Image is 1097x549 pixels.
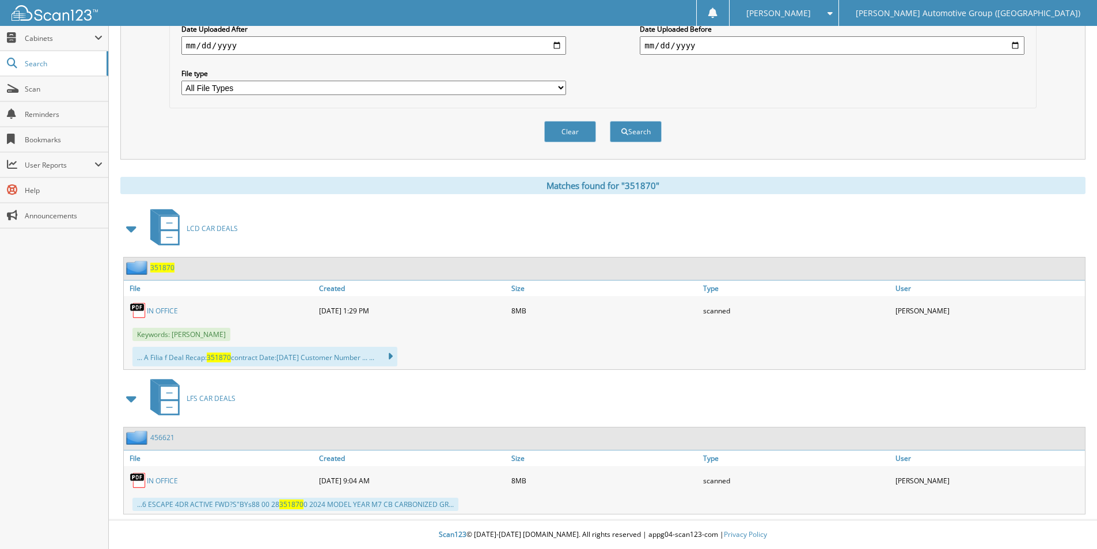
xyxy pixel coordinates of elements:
label: Date Uploaded Before [640,24,1024,34]
a: File [124,450,316,466]
span: Scan [25,84,103,94]
div: Matches found for "351870" [120,177,1085,194]
div: [DATE] 1:29 PM [316,299,508,322]
div: 8MB [508,299,701,322]
span: LFS CAR DEALS [187,393,236,403]
span: [PERSON_NAME] [746,10,811,17]
a: LCD CAR DEALS [143,206,238,251]
div: ...6 ESCAPE 4DR ACTIVE FWD?S"BYs88 00 28 0 2024 MODEL YEAR M7 CB CARBONIZED GR... [132,498,458,511]
span: Cabinets [25,33,94,43]
div: © [DATE]-[DATE] [DOMAIN_NAME]. All rights reserved | appg04-scan123-com | [109,521,1097,549]
label: File type [181,69,566,78]
iframe: Chat Widget [1039,494,1097,549]
span: 351870 [279,499,303,509]
div: 8MB [508,469,701,492]
a: User [893,450,1085,466]
button: Clear [544,121,596,142]
a: Type [700,281,893,296]
div: [PERSON_NAME] [893,469,1085,492]
span: Scan123 [439,529,466,539]
a: 351870 [150,263,174,272]
a: IN OFFICE [147,306,178,316]
span: Reminders [25,109,103,119]
span: Search [25,59,101,69]
a: 456621 [150,433,174,442]
img: folder2.png [126,260,150,275]
a: IN OFFICE [147,476,178,486]
div: scanned [700,469,893,492]
button: Search [610,121,662,142]
a: LFS CAR DEALS [143,376,236,421]
a: Size [508,281,701,296]
img: folder2.png [126,430,150,445]
span: Bookmarks [25,135,103,145]
div: [DATE] 9:04 AM [316,469,508,492]
a: Privacy Policy [724,529,767,539]
a: User [893,281,1085,296]
div: scanned [700,299,893,322]
span: [PERSON_NAME] Automotive Group ([GEOGRAPHIC_DATA]) [856,10,1080,17]
span: LCD CAR DEALS [187,224,238,233]
span: Announcements [25,211,103,221]
div: ... A Filia f Deal Recap: contract Date:[DATE] Customer Number ... ... [132,347,397,366]
img: PDF.png [130,302,147,319]
img: PDF.png [130,472,147,489]
img: scan123-logo-white.svg [12,5,98,21]
a: Created [316,450,508,466]
span: 351870 [207,353,231,362]
a: Type [700,450,893,466]
input: start [181,36,566,55]
span: User Reports [25,160,94,170]
span: Keywords: [PERSON_NAME] [132,328,230,341]
a: Created [316,281,508,296]
input: end [640,36,1024,55]
span: Help [25,185,103,195]
div: [PERSON_NAME] [893,299,1085,322]
label: Date Uploaded After [181,24,566,34]
a: File [124,281,316,296]
a: Size [508,450,701,466]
